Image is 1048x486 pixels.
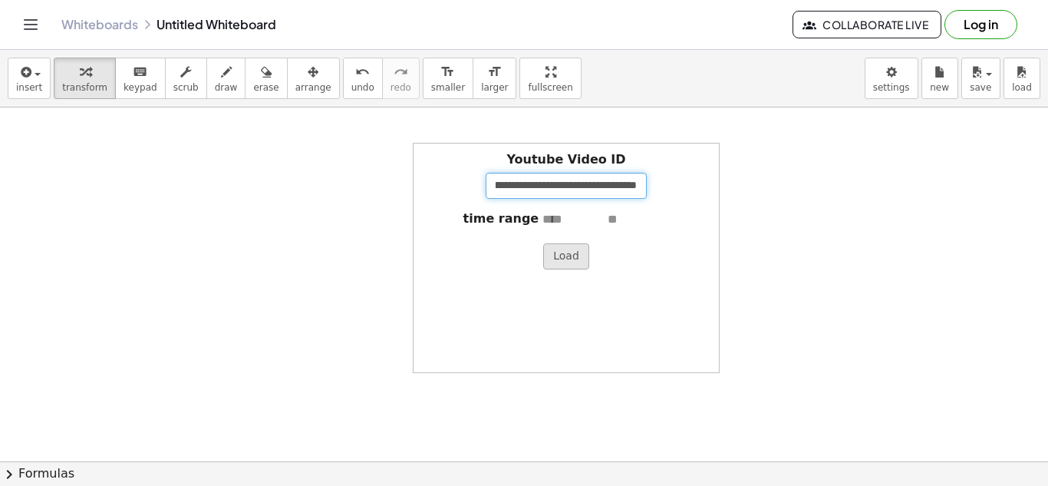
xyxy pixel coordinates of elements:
[806,18,928,31] span: Collaborate Live
[519,58,581,99] button: fullscreen
[215,82,238,93] span: draw
[245,58,287,99] button: erase
[394,63,408,81] i: redo
[473,58,516,99] button: format_sizelarger
[970,82,991,93] span: save
[61,17,138,32] a: Whiteboards
[18,12,43,37] button: Toggle navigation
[487,63,502,81] i: format_size
[173,82,199,93] span: scrub
[54,58,116,99] button: transform
[391,82,411,93] span: redo
[506,151,625,169] label: Youtube Video ID
[921,58,958,99] button: new
[431,82,465,93] span: smaller
[793,11,941,38] button: Collaborate Live
[351,82,374,93] span: undo
[1004,58,1040,99] button: load
[382,58,420,99] button: redoredo
[8,58,51,99] button: insert
[463,210,539,228] label: time range
[423,58,473,99] button: format_sizesmaller
[16,82,42,93] span: insert
[481,82,508,93] span: larger
[287,58,340,99] button: arrange
[253,82,278,93] span: erase
[873,82,910,93] span: settings
[440,63,455,81] i: format_size
[133,63,147,81] i: keyboard
[944,10,1017,39] button: Log in
[343,58,383,99] button: undoundo
[62,82,107,93] span: transform
[355,63,370,81] i: undo
[543,243,589,269] button: Load
[528,82,572,93] span: fullscreen
[124,82,157,93] span: keypad
[115,58,166,99] button: keyboardkeypad
[961,58,1000,99] button: save
[930,82,949,93] span: new
[295,82,331,93] span: arrange
[1012,82,1032,93] span: load
[165,58,207,99] button: scrub
[206,58,246,99] button: draw
[865,58,918,99] button: settings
